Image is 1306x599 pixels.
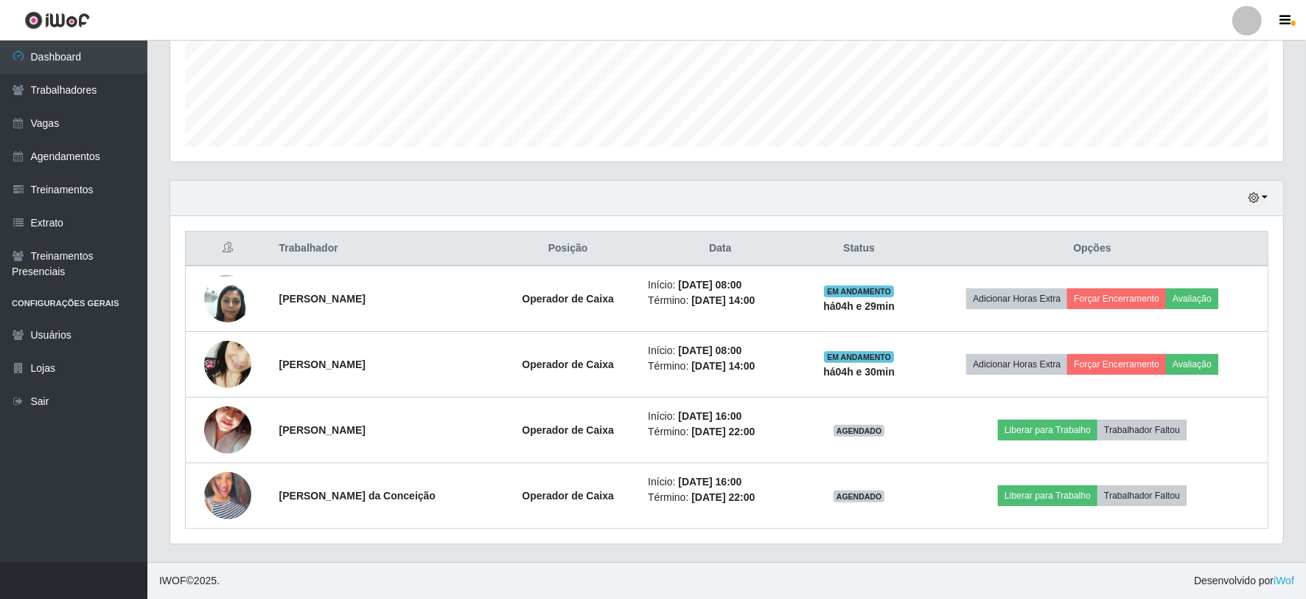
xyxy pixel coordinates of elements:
time: [DATE] 14:00 [691,294,755,306]
strong: [PERSON_NAME] da Conceição [279,490,436,502]
img: 1673461881907.jpeg [204,388,251,472]
strong: [PERSON_NAME] [279,424,366,436]
th: Trabalhador [270,232,497,266]
img: 1678454090194.jpeg [204,267,251,330]
span: AGENDADO [834,491,885,502]
a: iWof [1274,575,1294,586]
strong: Operador de Caixa [522,359,614,370]
th: Status [801,232,917,266]
button: Forçar Encerramento [1067,354,1166,375]
strong: [PERSON_NAME] [279,359,366,370]
time: [DATE] 16:00 [678,476,741,488]
button: Liberar para Trabalho [998,485,1097,506]
span: Desenvolvido por [1194,573,1294,589]
button: Trabalhador Faltou [1097,420,1187,440]
time: [DATE] 08:00 [678,279,741,291]
button: Forçar Encerramento [1067,288,1166,309]
button: Adicionar Horas Extra [966,354,1067,375]
button: Avaliação [1166,354,1218,375]
li: Início: [648,343,792,359]
time: [DATE] 22:00 [691,426,755,437]
button: Trabalhador Faltou [1097,485,1187,506]
th: Posição [497,232,639,266]
strong: [PERSON_NAME] [279,293,366,305]
strong: Operador de Caixa [522,293,614,305]
span: EM ANDAMENTO [824,351,894,363]
img: 1735568187482.jpeg [204,314,251,416]
li: Início: [648,277,792,293]
button: Avaliação [1166,288,1218,309]
strong: Operador de Caixa [522,424,614,436]
img: CoreUI Logo [24,11,90,30]
strong: Operador de Caixa [522,490,614,502]
th: Opções [917,232,1268,266]
span: AGENDADO [834,425,885,437]
time: [DATE] 08:00 [678,344,741,356]
li: Término: [648,359,792,374]
li: Término: [648,293,792,308]
time: [DATE] 16:00 [678,410,741,422]
li: Término: [648,424,792,440]
span: IWOF [159,575,186,586]
li: Início: [648,474,792,490]
button: Adicionar Horas Extra [966,288,1067,309]
span: EM ANDAMENTO [824,285,894,297]
strong: há 04 h e 30 min [823,366,895,378]
strong: há 04 h e 29 min [823,300,895,312]
span: © 2025 . [159,573,220,589]
img: 1702743014516.jpeg [204,454,251,538]
li: Início: [648,409,792,424]
time: [DATE] 14:00 [691,360,755,372]
time: [DATE] 22:00 [691,491,755,503]
button: Liberar para Trabalho [998,420,1097,440]
li: Término: [648,490,792,505]
th: Data [639,232,801,266]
